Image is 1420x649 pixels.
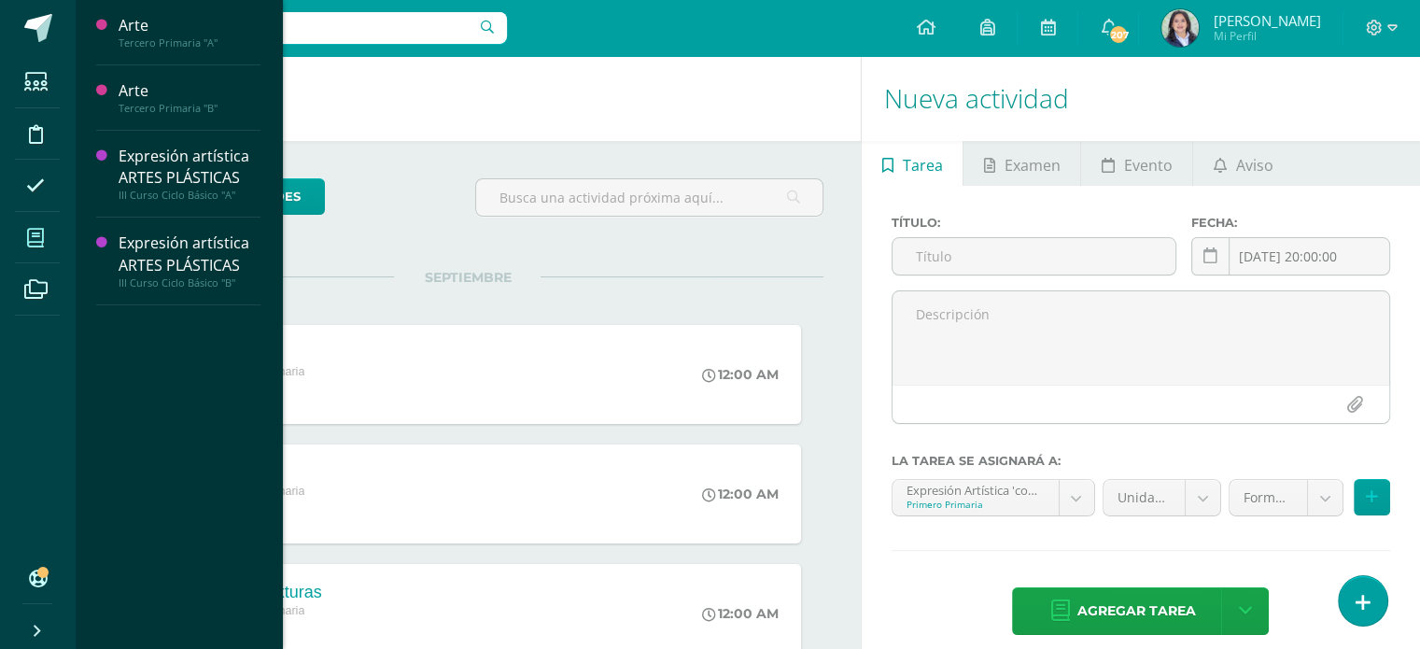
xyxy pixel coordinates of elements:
[1108,24,1129,45] span: 207
[119,80,260,115] a: ArteTercero Primaria "B"
[893,238,1175,275] input: Título
[119,233,260,289] a: Expresión artística ARTES PLÁSTICASIII Curso Ciclo Básico "B"
[892,216,1176,230] label: Título:
[119,146,260,202] a: Expresión artística ARTES PLÁSTICASIII Curso Ciclo Básico "A"
[963,141,1080,186] a: Examen
[1161,9,1199,47] img: 76910bec831e7b1d48aa6c002559430a.png
[1076,588,1195,634] span: Agregar tarea
[702,605,779,622] div: 12:00 AM
[476,179,822,216] input: Busca una actividad próxima aquí...
[892,454,1390,468] label: La tarea se asignará a:
[1118,480,1172,515] span: Unidad 4
[907,480,1045,498] div: Expresión Artística 'compound--Expresión Artística'
[1005,143,1061,188] span: Examen
[119,189,260,202] div: III Curso Ciclo Básico "A"
[907,498,1045,511] div: Primero Primaria
[1191,216,1390,230] label: Fecha:
[1124,143,1173,188] span: Evento
[394,269,541,286] span: SEPTIEMBRE
[87,12,507,44] input: Busca un usuario...
[119,233,260,275] div: Expresión artística ARTES PLÁSTICAS
[119,36,260,49] div: Tercero Primaria "A"
[119,15,260,49] a: ArteTercero Primaria "A"
[1213,11,1320,30] span: [PERSON_NAME]
[1236,143,1273,188] span: Aviso
[1081,141,1192,186] a: Evento
[1244,480,1293,515] span: Formativo (80.0%)
[119,15,260,36] div: Arte
[893,480,1094,515] a: Expresión Artística 'compound--Expresión Artística'Primero Primaria
[119,80,260,102] div: Arte
[1104,480,1221,515] a: Unidad 4
[119,146,260,189] div: Expresión artística ARTES PLÁSTICAS
[903,143,943,188] span: Tarea
[97,56,838,141] h1: Actividades
[702,366,779,383] div: 12:00 AM
[1213,28,1320,44] span: Mi Perfil
[702,486,779,502] div: 12:00 AM
[884,56,1398,141] h1: Nueva actividad
[862,141,963,186] a: Tarea
[1192,238,1389,275] input: Fecha de entrega
[119,276,260,289] div: III Curso Ciclo Básico "B"
[1193,141,1293,186] a: Aviso
[119,102,260,115] div: Tercero Primaria "B"
[1230,480,1343,515] a: Formativo (80.0%)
